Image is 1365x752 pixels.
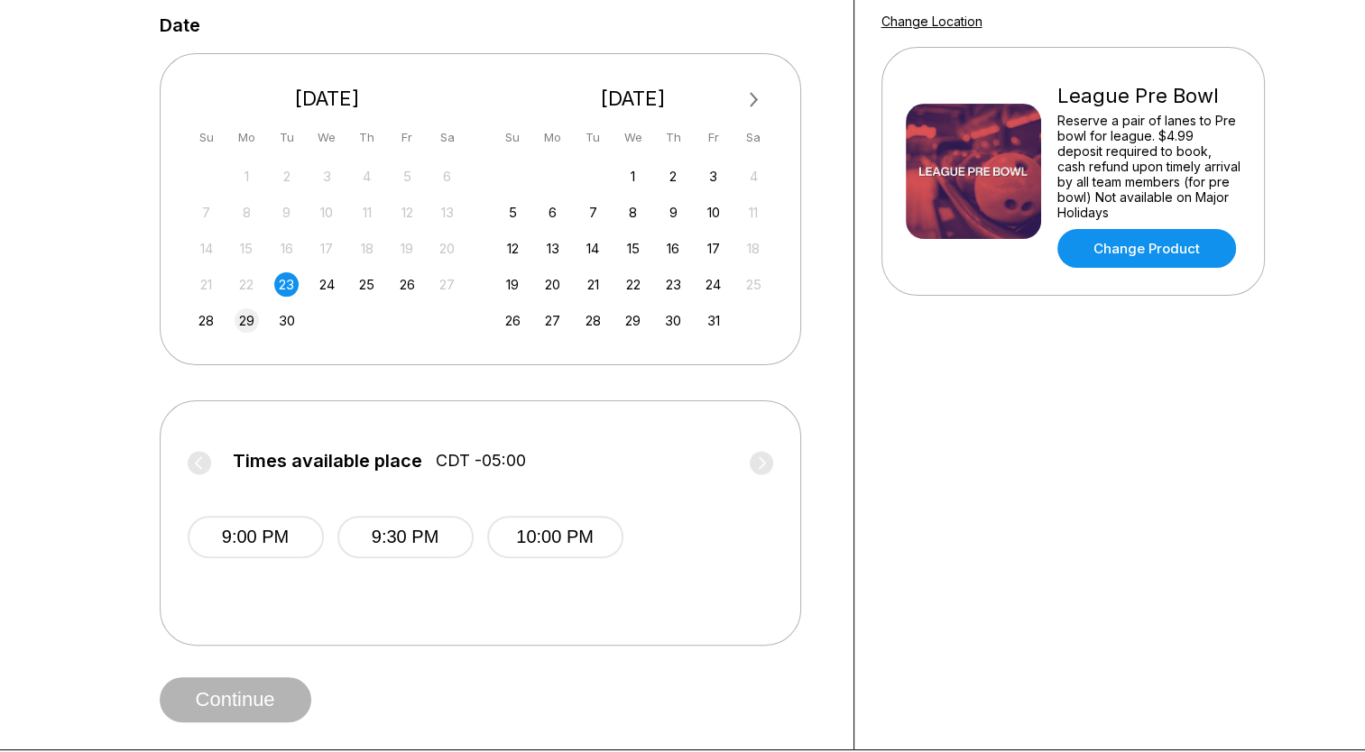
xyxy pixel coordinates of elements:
[435,236,459,261] div: Not available Saturday, September 20th, 2025
[315,125,339,150] div: We
[355,236,379,261] div: Not available Thursday, September 18th, 2025
[540,272,565,297] div: Choose Monday, October 20th, 2025
[395,125,420,150] div: Fr
[701,272,725,297] div: Choose Friday, October 24th, 2025
[274,125,299,150] div: Tu
[701,308,725,333] div: Choose Friday, October 31st, 2025
[395,272,420,297] div: Choose Friday, September 26th, 2025
[501,308,525,333] div: Choose Sunday, October 26th, 2025
[274,164,299,188] div: Not available Tuesday, September 2nd, 2025
[501,200,525,225] div: Choose Sunday, October 5th, 2025
[435,200,459,225] div: Not available Saturday, September 13th, 2025
[701,200,725,225] div: Choose Friday, October 10th, 2025
[661,125,686,150] div: Th
[487,516,623,558] button: 10:00 PM
[740,86,769,115] button: Next Month
[501,236,525,261] div: Choose Sunday, October 12th, 2025
[194,308,218,333] div: Choose Sunday, September 28th, 2025
[540,236,565,261] div: Choose Monday, October 13th, 2025
[742,236,766,261] div: Not available Saturday, October 18th, 2025
[233,451,422,471] span: Times available place
[235,125,259,150] div: Mo
[1057,84,1240,108] div: League Pre Bowl
[355,200,379,225] div: Not available Thursday, September 11th, 2025
[701,125,725,150] div: Fr
[274,236,299,261] div: Not available Tuesday, September 16th, 2025
[337,516,474,558] button: 9:30 PM
[274,308,299,333] div: Choose Tuesday, September 30th, 2025
[701,236,725,261] div: Choose Friday, October 17th, 2025
[315,200,339,225] div: Not available Wednesday, September 10th, 2025
[661,236,686,261] div: Choose Thursday, October 16th, 2025
[581,236,605,261] div: Choose Tuesday, October 14th, 2025
[661,164,686,188] div: Choose Thursday, October 2nd, 2025
[881,14,982,29] a: Change Location
[742,272,766,297] div: Not available Saturday, October 25th, 2025
[435,272,459,297] div: Not available Saturday, September 27th, 2025
[355,164,379,188] div: Not available Thursday, September 4th, 2025
[194,236,218,261] div: Not available Sunday, September 14th, 2025
[581,272,605,297] div: Choose Tuesday, October 21st, 2025
[742,164,766,188] div: Not available Saturday, October 4th, 2025
[701,164,725,188] div: Choose Friday, October 3rd, 2025
[540,125,565,150] div: Mo
[498,162,769,333] div: month 2025-10
[355,125,379,150] div: Th
[160,15,200,35] label: Date
[621,164,645,188] div: Choose Wednesday, October 1st, 2025
[355,272,379,297] div: Choose Thursday, September 25th, 2025
[621,125,645,150] div: We
[235,236,259,261] div: Not available Monday, September 15th, 2025
[493,87,773,111] div: [DATE]
[501,272,525,297] div: Choose Sunday, October 19th, 2025
[235,308,259,333] div: Choose Monday, September 29th, 2025
[661,200,686,225] div: Choose Thursday, October 9th, 2025
[395,200,420,225] div: Not available Friday, September 12th, 2025
[906,104,1041,239] img: League Pre Bowl
[1057,229,1236,268] a: Change Product
[540,200,565,225] div: Choose Monday, October 6th, 2025
[315,272,339,297] div: Choose Wednesday, September 24th, 2025
[274,272,299,297] div: Choose Tuesday, September 23rd, 2025
[621,272,645,297] div: Choose Wednesday, October 22nd, 2025
[581,125,605,150] div: Tu
[188,87,467,111] div: [DATE]
[315,236,339,261] div: Not available Wednesday, September 17th, 2025
[235,164,259,188] div: Not available Monday, September 1st, 2025
[621,308,645,333] div: Choose Wednesday, October 29th, 2025
[315,164,339,188] div: Not available Wednesday, September 3rd, 2025
[501,125,525,150] div: Su
[1057,113,1240,220] div: Reserve a pair of lanes to Pre bowl for league. $4.99 deposit required to book, cash refund upon ...
[188,516,324,558] button: 9:00 PM
[194,272,218,297] div: Not available Sunday, September 21st, 2025
[621,236,645,261] div: Choose Wednesday, October 15th, 2025
[194,200,218,225] div: Not available Sunday, September 7th, 2025
[661,272,686,297] div: Choose Thursday, October 23rd, 2025
[194,125,218,150] div: Su
[581,308,605,333] div: Choose Tuesday, October 28th, 2025
[436,451,526,471] span: CDT -05:00
[621,200,645,225] div: Choose Wednesday, October 8th, 2025
[435,125,459,150] div: Sa
[395,236,420,261] div: Not available Friday, September 19th, 2025
[235,272,259,297] div: Not available Monday, September 22nd, 2025
[274,200,299,225] div: Not available Tuesday, September 9th, 2025
[435,164,459,188] div: Not available Saturday, September 6th, 2025
[581,200,605,225] div: Choose Tuesday, October 7th, 2025
[661,308,686,333] div: Choose Thursday, October 30th, 2025
[742,125,766,150] div: Sa
[540,308,565,333] div: Choose Monday, October 27th, 2025
[742,200,766,225] div: Not available Saturday, October 11th, 2025
[235,200,259,225] div: Not available Monday, September 8th, 2025
[192,162,463,333] div: month 2025-09
[395,164,420,188] div: Not available Friday, September 5th, 2025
